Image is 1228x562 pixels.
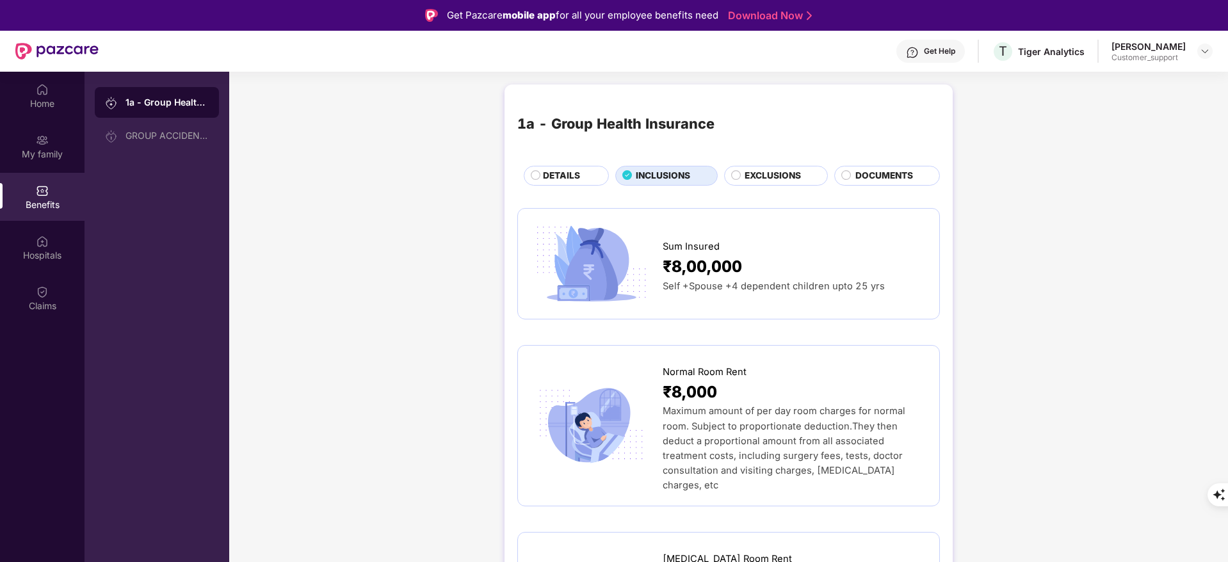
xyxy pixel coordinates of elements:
[636,169,690,183] span: INCLUSIONS
[105,97,118,109] img: svg+xml;base64,PHN2ZyB3aWR0aD0iMjAiIGhlaWdodD0iMjAiIHZpZXdCb3g9IjAgMCAyMCAyMCIgZmlsbD0ibm9uZSIgeG...
[105,130,118,143] img: svg+xml;base64,PHN2ZyB3aWR0aD0iMjAiIGhlaWdodD0iMjAiIHZpZXdCb3g9IjAgMCAyMCAyMCIgZmlsbD0ibm9uZSIgeG...
[807,9,812,22] img: Stroke
[663,280,885,292] span: Self +Spouse +4 dependent children upto 25 yrs
[855,169,913,183] span: DOCUMENTS
[36,184,49,197] img: svg+xml;base64,PHN2ZyBpZD0iQmVuZWZpdHMiIHhtbG5zPSJodHRwOi8vd3d3LnczLm9yZy8yMDAwL3N2ZyIgd2lkdGg9Ij...
[36,235,49,248] img: svg+xml;base64,PHN2ZyBpZD0iSG9zcGl0YWxzIiB4bWxucz0iaHR0cDovL3d3dy53My5vcmcvMjAwMC9zdmciIHdpZHRoPS...
[447,8,718,23] div: Get Pazcare for all your employee benefits need
[531,221,652,306] img: icon
[531,383,652,468] img: icon
[1111,40,1186,52] div: [PERSON_NAME]
[36,285,49,298] img: svg+xml;base64,PHN2ZyBpZD0iQ2xhaW0iIHhtbG5zPSJodHRwOi8vd3d3LnczLm9yZy8yMDAwL3N2ZyIgd2lkdGg9IjIwIi...
[906,46,919,59] img: svg+xml;base64,PHN2ZyBpZD0iSGVscC0zMngzMiIgeG1sbnM9Imh0dHA6Ly93d3cudzMub3JnLzIwMDAvc3ZnIiB3aWR0aD...
[1200,46,1210,56] img: svg+xml;base64,PHN2ZyBpZD0iRHJvcGRvd24tMzJ4MzIiIHhtbG5zPSJodHRwOi8vd3d3LnczLm9yZy8yMDAwL3N2ZyIgd2...
[663,239,720,254] span: Sum Insured
[745,169,801,183] span: EXCLUSIONS
[36,134,49,147] img: svg+xml;base64,PHN2ZyB3aWR0aD0iMjAiIGhlaWdodD0iMjAiIHZpZXdCb3g9IjAgMCAyMCAyMCIgZmlsbD0ibm9uZSIgeG...
[15,43,99,60] img: New Pazcare Logo
[663,405,905,490] span: Maximum amount of per day room charges for normal room. Subject to proportionate deduction.They t...
[517,113,715,134] div: 1a - Group Health Insurance
[125,131,209,141] div: GROUP ACCIDENTAL INSURANCE
[1111,52,1186,63] div: Customer_support
[663,254,742,279] span: ₹8,00,000
[543,169,580,183] span: DETAILS
[728,9,808,22] a: Download Now
[1018,45,1085,58] div: Tiger Analytics
[924,46,955,56] div: Get Help
[503,9,556,21] strong: mobile app
[125,96,209,109] div: 1a - Group Health Insurance
[425,9,438,22] img: Logo
[36,83,49,96] img: svg+xml;base64,PHN2ZyBpZD0iSG9tZSIgeG1sbnM9Imh0dHA6Ly93d3cudzMub3JnLzIwMDAvc3ZnIiB3aWR0aD0iMjAiIG...
[999,44,1007,59] span: T
[663,380,717,405] span: ₹8,000
[663,365,747,380] span: Normal Room Rent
